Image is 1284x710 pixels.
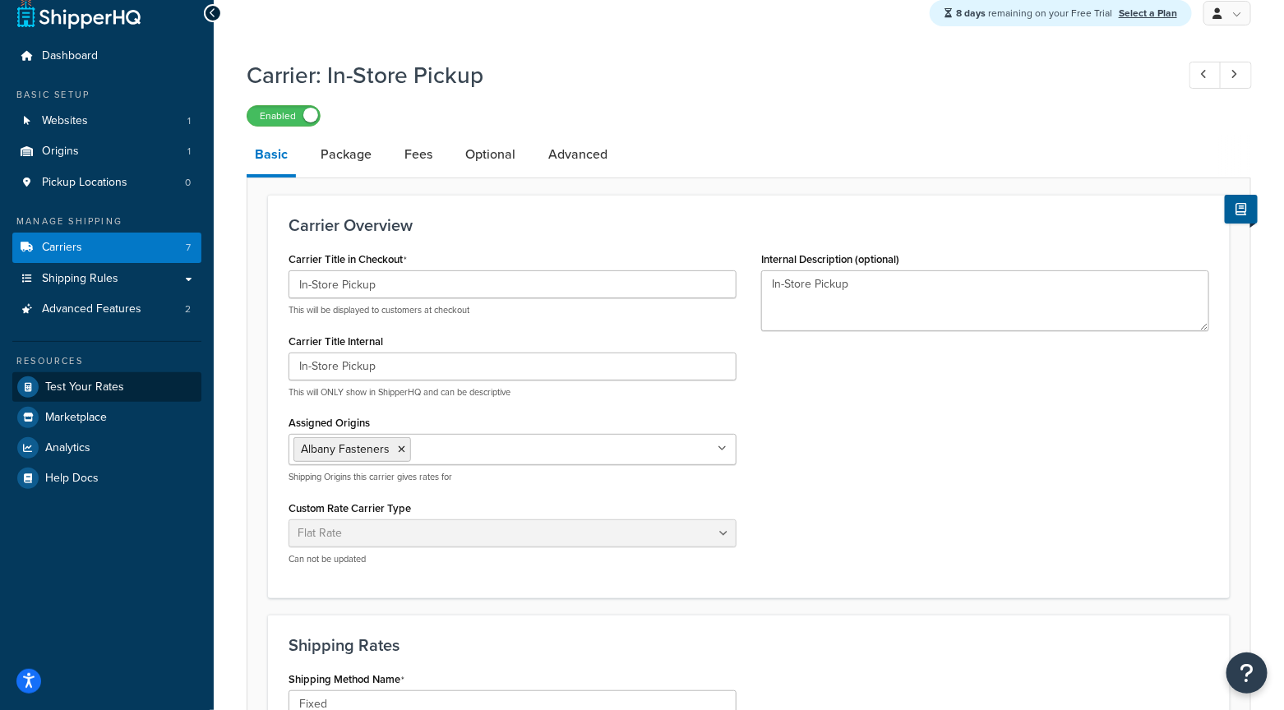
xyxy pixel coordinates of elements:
[289,386,737,399] p: This will ONLY show in ShipperHQ and can be descriptive
[289,335,383,348] label: Carrier Title Internal
[289,636,1209,654] h3: Shipping Rates
[12,403,201,432] a: Marketplace
[12,294,201,325] a: Advanced Features2
[289,253,407,266] label: Carrier Title in Checkout
[1119,6,1177,21] a: Select a Plan
[247,59,1159,91] h1: Carrier: In-Store Pickup
[42,114,88,128] span: Websites
[1220,62,1252,89] a: Next Record
[12,264,201,294] a: Shipping Rules
[12,294,201,325] li: Advanced Features
[12,233,201,263] a: Carriers7
[42,145,79,159] span: Origins
[1226,652,1268,694] button: Open Resource Center
[187,114,191,128] span: 1
[42,176,127,190] span: Pickup Locations
[301,440,390,458] span: Albany Fasteners
[45,472,99,486] span: Help Docs
[761,253,899,265] label: Internal Description (optional)
[956,6,1115,21] span: remaining on your Free Trial
[42,49,98,63] span: Dashboard
[42,272,118,286] span: Shipping Rules
[12,136,201,167] a: Origins1
[247,106,320,126] label: Enabled
[247,135,296,177] a: Basic
[12,88,201,102] div: Basic Setup
[956,6,986,21] strong: 8 days
[457,135,524,174] a: Optional
[186,241,191,255] span: 7
[12,106,201,136] a: Websites1
[12,168,201,198] li: Pickup Locations
[42,302,141,316] span: Advanced Features
[185,176,191,190] span: 0
[289,216,1209,234] h3: Carrier Overview
[396,135,441,174] a: Fees
[42,241,82,255] span: Carriers
[12,106,201,136] li: Websites
[289,502,411,514] label: Custom Rate Carrier Type
[185,302,191,316] span: 2
[12,463,201,493] a: Help Docs
[289,304,737,316] p: This will be displayed to customers at checkout
[12,433,201,463] a: Analytics
[1225,195,1258,224] button: Show Help Docs
[45,380,124,394] span: Test Your Rates
[289,673,404,686] label: Shipping Method Name
[12,354,201,368] div: Resources
[12,372,201,402] a: Test Your Rates
[540,135,616,174] a: Advanced
[312,135,380,174] a: Package
[12,136,201,167] li: Origins
[761,270,1209,331] textarea: In-Store Pickup
[12,41,201,71] a: Dashboard
[289,553,737,565] p: Can not be updated
[289,417,370,429] label: Assigned Origins
[45,411,107,425] span: Marketplace
[289,471,737,483] p: Shipping Origins this carrier gives rates for
[12,214,201,228] div: Manage Shipping
[187,145,191,159] span: 1
[12,233,201,263] li: Carriers
[1189,62,1222,89] a: Previous Record
[45,441,90,455] span: Analytics
[12,168,201,198] a: Pickup Locations0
